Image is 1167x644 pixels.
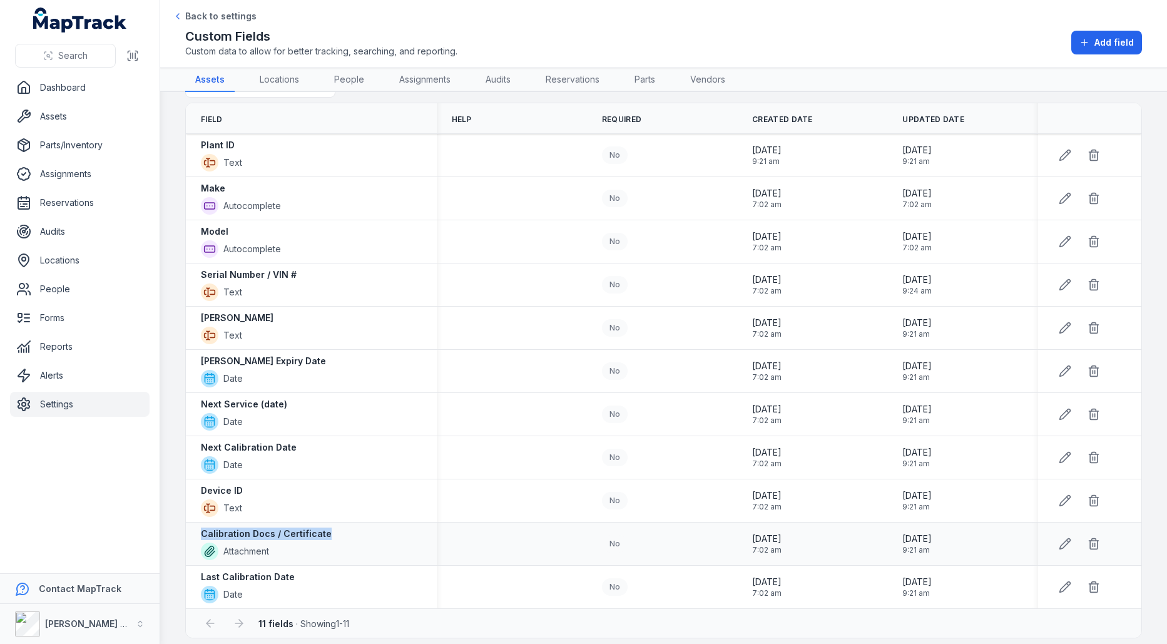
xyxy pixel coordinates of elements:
[752,115,813,125] span: Created Date
[902,502,932,512] span: 9:21 am
[201,182,225,195] strong: Make
[476,68,521,92] a: Audits
[201,441,297,454] strong: Next Calibration Date
[752,489,782,502] span: [DATE]
[58,49,88,62] span: Search
[185,28,457,45] h2: Custom Fields
[185,10,257,23] span: Back to settings
[201,355,326,367] strong: [PERSON_NAME] Expiry Date
[752,187,782,200] span: [DATE]
[10,219,150,244] a: Audits
[201,139,235,151] strong: Plant ID
[10,363,150,388] a: Alerts
[602,190,628,207] div: No
[752,360,782,372] span: [DATE]
[39,583,121,594] strong: Contact MapTrack
[10,334,150,359] a: Reports
[223,416,243,428] span: Date
[752,286,782,296] span: 7:02 am
[902,489,932,512] time: 26/09/2025, 9:21:59 am
[602,276,628,294] div: No
[602,449,628,466] div: No
[752,317,782,329] span: [DATE]
[223,588,243,601] span: Date
[185,45,457,58] span: Custom data to allow for better tracking, searching, and reporting.
[752,156,782,166] span: 9:21 am
[752,144,782,166] time: 26/09/2025, 9:21:46 am
[752,243,782,253] span: 7:02 am
[15,44,116,68] button: Search
[902,187,932,210] time: 25/09/2025, 7:02:33 am
[10,248,150,273] a: Locations
[752,446,782,469] time: 25/09/2025, 7:02:33 am
[201,268,297,281] strong: Serial Number / VIN #
[201,115,223,125] span: Field
[602,578,628,596] div: No
[902,459,932,469] span: 9:21 am
[10,392,150,417] a: Settings
[223,200,281,212] span: Autocomplete
[902,187,932,200] span: [DATE]
[680,68,735,92] a: Vendors
[223,459,243,471] span: Date
[10,133,150,158] a: Parts/Inventory
[223,545,269,558] span: Attachment
[902,446,932,469] time: 26/09/2025, 9:21:59 am
[752,588,782,598] span: 7:02 am
[324,68,374,92] a: People
[752,533,782,555] time: 25/09/2025, 7:02:33 am
[536,68,609,92] a: Reservations
[902,230,932,253] time: 25/09/2025, 7:02:33 am
[258,618,293,629] strong: 11 fields
[201,528,332,540] strong: Calibration Docs / Certificate
[10,161,150,187] a: Assignments
[752,446,782,459] span: [DATE]
[902,533,932,545] span: [DATE]
[223,372,243,385] span: Date
[250,68,309,92] a: Locations
[752,200,782,210] span: 7:02 am
[752,230,782,253] time: 25/09/2025, 7:02:33 am
[902,200,932,210] span: 7:02 am
[602,146,628,164] div: No
[902,576,932,588] span: [DATE]
[752,403,782,416] span: [DATE]
[752,273,782,296] time: 25/09/2025, 7:02:33 am
[902,144,932,166] time: 26/09/2025, 9:21:59 am
[602,406,628,423] div: No
[10,104,150,129] a: Assets
[10,75,150,100] a: Dashboard
[752,360,782,382] time: 25/09/2025, 7:02:33 am
[602,115,641,125] span: Required
[902,115,964,125] span: Updated Date
[902,156,932,166] span: 9:21 am
[752,187,782,210] time: 25/09/2025, 7:02:33 am
[902,317,932,329] span: [DATE]
[223,329,242,342] span: Text
[1071,31,1142,54] button: Add field
[752,329,782,339] span: 7:02 am
[173,10,257,23] a: Back to settings
[752,489,782,512] time: 25/09/2025, 7:02:33 am
[624,68,665,92] a: Parts
[902,317,932,339] time: 26/09/2025, 9:21:59 am
[902,144,932,156] span: [DATE]
[389,68,461,92] a: Assignments
[45,618,206,629] strong: [PERSON_NAME] Asset Maintenance
[902,243,932,253] span: 7:02 am
[752,273,782,286] span: [DATE]
[258,618,349,629] span: · Showing 1 - 11
[33,8,127,33] a: MapTrack
[902,576,932,598] time: 26/09/2025, 9:21:59 am
[902,416,932,426] span: 9:21 am
[902,588,932,598] span: 9:21 am
[752,416,782,426] span: 7:02 am
[752,372,782,382] span: 7:02 am
[902,372,932,382] span: 9:21 am
[902,545,932,555] span: 9:21 am
[223,243,281,255] span: Autocomplete
[902,446,932,459] span: [DATE]
[752,230,782,243] span: [DATE]
[201,484,243,497] strong: Device ID
[602,362,628,380] div: No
